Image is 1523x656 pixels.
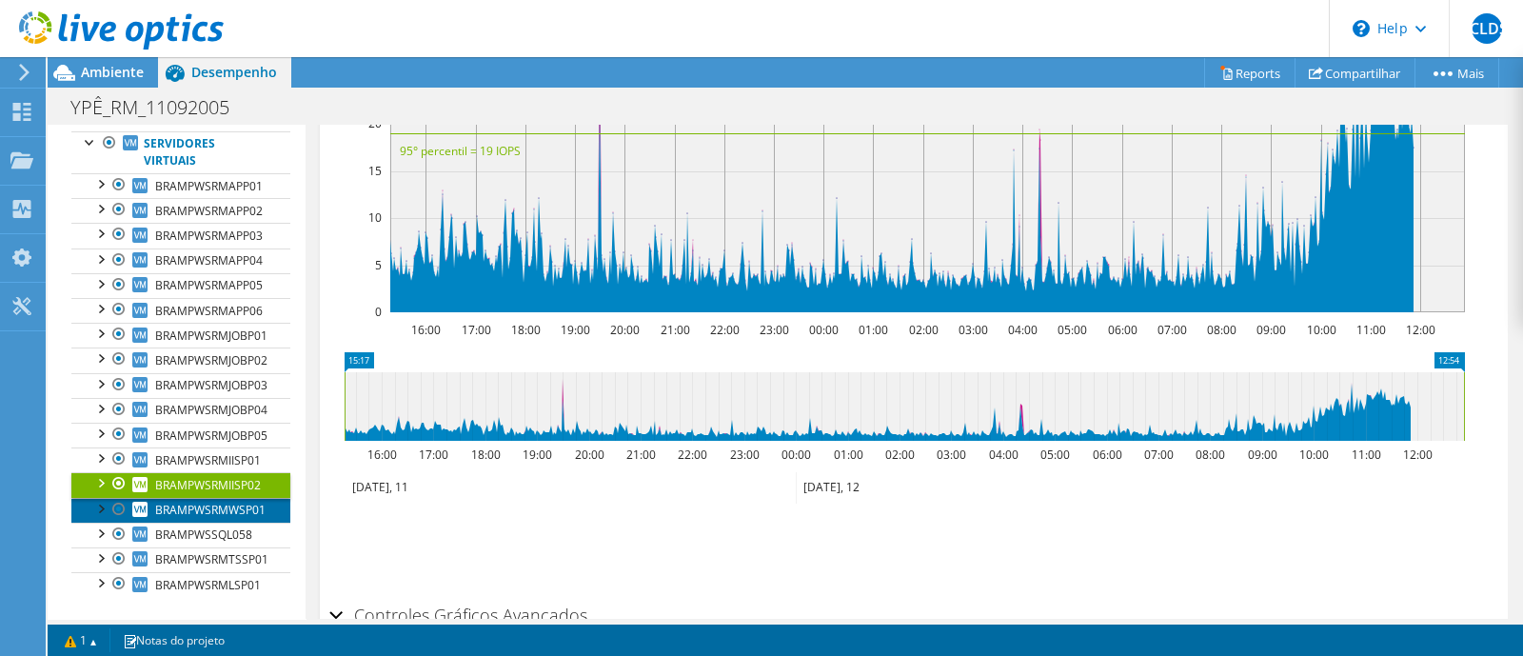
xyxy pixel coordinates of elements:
text: 15 [368,163,382,179]
span: BRAMPWSRMAPP01 [155,178,263,194]
a: BRAMPWSRMAPP02 [71,198,290,223]
text: 12:00 [1406,322,1435,338]
text: 08:00 [1196,447,1225,463]
span: Ambiente [81,63,144,81]
text: 01:00 [859,322,888,338]
text: 08:00 [1207,322,1236,338]
text: 03:00 [937,447,966,463]
span: BRAMPWSRMAPP05 [155,277,263,293]
text: 00:00 [781,447,811,463]
text: 16:00 [411,322,441,338]
text: 06:00 [1108,322,1137,338]
a: BRAMPWSRMJOBP05 [71,423,290,447]
a: Servidores virtuais [71,131,290,173]
text: 17:00 [419,447,448,463]
a: Mais [1414,58,1499,88]
text: 19:00 [561,322,590,338]
a: BRAMPWSRMIISP02 [71,472,290,497]
a: BRAMPWSRMTSSP01 [71,547,290,572]
text: 17:00 [462,322,491,338]
a: 1 [51,628,110,652]
text: 09:00 [1248,447,1277,463]
text: 01:00 [834,447,863,463]
text: 03:00 [959,322,988,338]
span: BRAMPWSRMJOBP03 [155,377,267,393]
text: 22:00 [678,447,707,463]
span: BRAMPWSRMAPP03 [155,228,263,244]
text: 0 [375,304,382,320]
text: 02:00 [909,322,939,338]
text: 04:00 [1008,322,1038,338]
text: 10:00 [1299,447,1329,463]
a: BRAMPWSRMAPP06 [71,298,290,323]
span: Desempenho [191,63,277,81]
text: 11:00 [1352,447,1381,463]
text: 07:00 [1144,447,1174,463]
text: 11:00 [1356,322,1386,338]
span: BRAMPWSRMAPP02 [155,203,263,219]
text: 95° percentil = 19 IOPS [400,143,521,159]
a: Notas do projeto [109,628,238,652]
text: 20:00 [610,322,640,338]
a: BRAMPWSRMAPP04 [71,248,290,273]
span: BRAMPWSRMTSSP01 [155,551,268,567]
text: 5 [375,257,382,273]
text: 10:00 [1307,322,1336,338]
span: BRAMPWSSQL058 [155,527,252,543]
svg: \n [1353,20,1370,37]
text: 18:00 [511,322,541,338]
text: 04:00 [989,447,1019,463]
span: BRAMPWSRMJOBP02 [155,352,267,368]
span: BRAMPWSRMAPP06 [155,303,263,319]
a: Compartilhar [1295,58,1415,88]
a: BRAMPWSSQL058 [71,523,290,547]
a: Reports [1204,58,1296,88]
a: BRAMPWSRMJOBP02 [71,348,290,372]
text: 06:00 [1093,447,1122,463]
span: BRAMPWSRMWSP01 [155,502,266,518]
span: BRAMPWSRMJOBP04 [155,402,267,418]
span: BRAMPWSRMJOBP01 [155,328,267,344]
a: BRAMPWSRMAPP03 [71,223,290,248]
span: BRAMPWSRMIISP02 [155,477,261,493]
text: 21:00 [626,447,656,463]
text: 22:00 [710,322,740,338]
a: BRAMPWSRMWSP01 [71,498,290,523]
text: 21:00 [661,322,690,338]
a: BRAMPWSRMAPP05 [71,273,290,298]
a: BRAMPWSRMLSP01 [71,572,290,597]
text: 23:00 [730,447,760,463]
text: 05:00 [1040,447,1070,463]
text: 07:00 [1157,322,1187,338]
h1: YPÊ_RM_11092005 [62,97,259,118]
span: BRAMPWSRMLSP01 [155,577,261,593]
a: BRAMPWSRMAPP01 [71,173,290,198]
h2: Controles Gráficos Avançados [329,596,587,634]
text: 18:00 [471,447,501,463]
a: BRAMPWSRMJOBP04 [71,398,290,423]
span: JCLDS [1472,13,1502,44]
text: 19:00 [523,447,552,463]
text: 09:00 [1256,322,1286,338]
text: 02:00 [885,447,915,463]
a: BRAMPWSRMJOBP01 [71,323,290,348]
text: 10 [368,209,382,226]
text: 20:00 [575,447,604,463]
text: 23:00 [760,322,789,338]
span: BRAMPWSRMAPP04 [155,252,263,268]
a: BRAMPWSRMIISP01 [71,447,290,472]
text: 12:00 [1403,447,1433,463]
text: 05:00 [1058,322,1087,338]
text: 00:00 [809,322,839,338]
a: BRAMPWSRMJOBP03 [71,373,290,398]
text: 16:00 [367,447,397,463]
span: BRAMPWSRMJOBP05 [155,427,267,444]
span: BRAMPWSRMIISP01 [155,452,261,468]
